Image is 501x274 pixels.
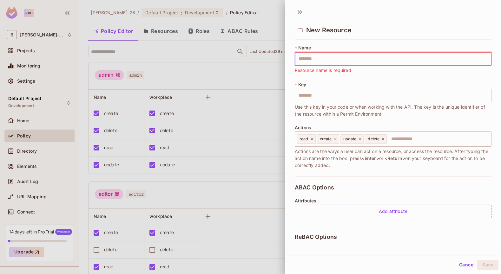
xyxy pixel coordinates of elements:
[298,45,311,50] span: Name
[295,104,491,118] span: Use this key in your code or when working with the API. The key is the unique identifier of the r...
[295,148,491,169] span: Actions are the ways a user can act on a resource, or access the resource. After typing the actio...
[385,156,405,161] span: <Return>
[340,134,364,144] div: update
[298,82,306,87] span: Key
[457,260,477,270] button: Cancel
[362,156,379,161] span: <Enter>
[300,137,308,142] span: read
[317,134,339,144] div: create
[320,137,332,142] span: create
[306,26,352,34] span: New Resource
[295,205,491,218] div: Add attribute
[477,260,498,270] button: Save
[295,125,311,130] span: Actions
[365,134,387,144] div: delete
[343,137,357,142] span: update
[295,184,334,191] span: ABAC Options
[295,198,317,203] span: Attributes
[297,134,316,144] div: read
[295,67,351,74] span: Resource name is required
[368,137,379,142] span: delete
[295,234,337,240] span: ReBAC Options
